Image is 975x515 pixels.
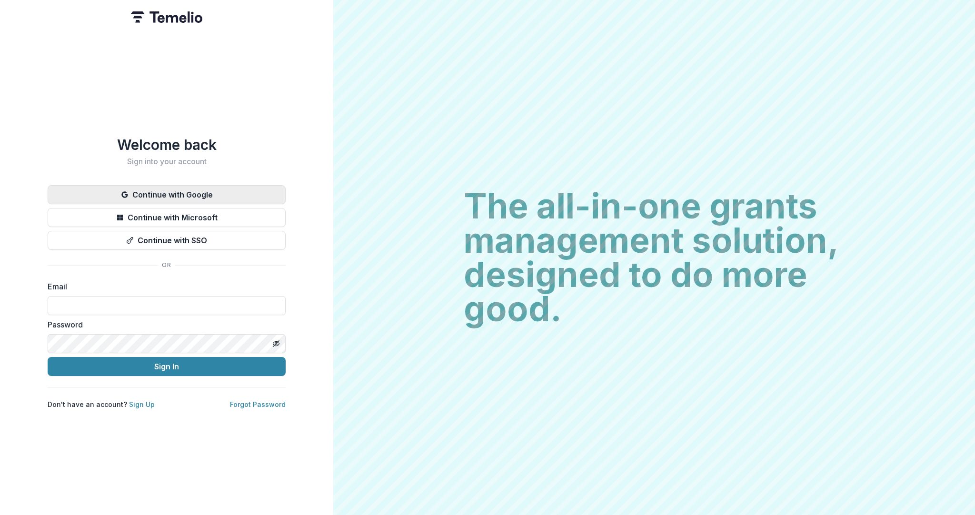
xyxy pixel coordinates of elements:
h2: Sign into your account [48,157,286,166]
button: Toggle password visibility [269,336,284,351]
p: Don't have an account? [48,399,155,409]
button: Continue with Microsoft [48,208,286,227]
a: Sign Up [129,400,155,408]
img: Temelio [131,11,202,23]
button: Sign In [48,357,286,376]
button: Continue with SSO [48,231,286,250]
label: Password [48,319,280,330]
a: Forgot Password [230,400,286,408]
label: Email [48,281,280,292]
button: Continue with Google [48,185,286,204]
h1: Welcome back [48,136,286,153]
